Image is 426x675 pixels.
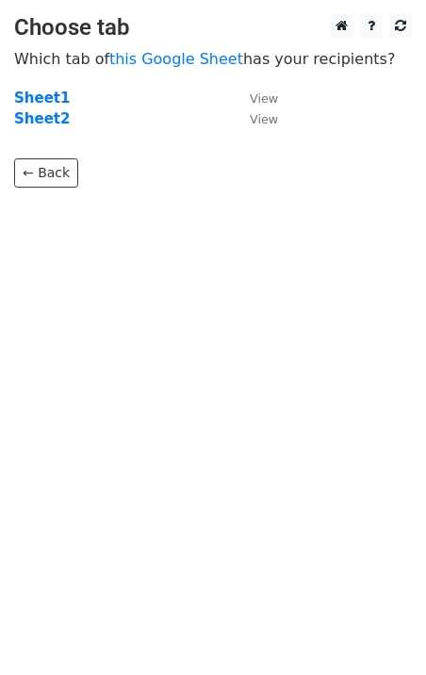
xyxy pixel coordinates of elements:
[231,110,278,127] a: View
[250,91,278,106] small: View
[109,50,243,68] a: this Google Sheet
[14,14,412,41] h3: Choose tab
[14,158,78,188] a: ← Back
[14,110,70,127] a: Sheet2
[14,90,70,107] a: Sheet1
[14,49,412,69] p: Which tab of has your recipients?
[231,90,278,107] a: View
[250,112,278,126] small: View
